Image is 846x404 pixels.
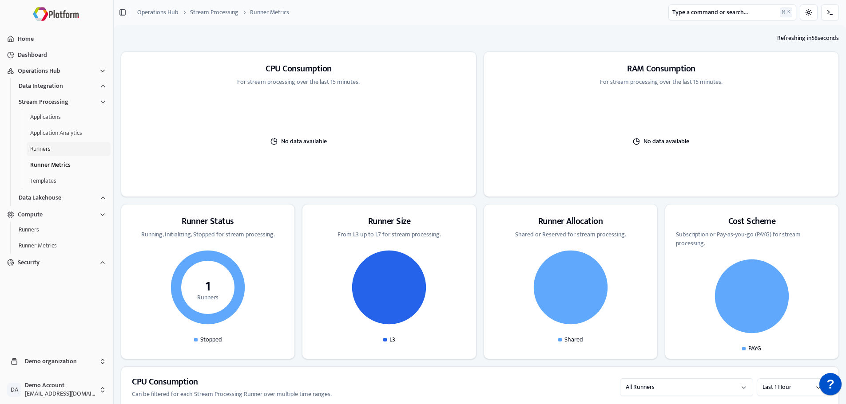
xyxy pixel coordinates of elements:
[18,67,60,75] span: Operations Hub
[600,78,723,86] p: For stream processing over the last 15 minutes.
[7,383,21,397] span: D A
[18,258,40,267] span: Security
[4,48,110,62] button: Dashboard
[672,8,748,17] span: Type a command or search...
[15,79,110,93] button: Data Integration
[554,335,587,344] div: Shared
[4,351,110,372] button: Demo organization
[4,32,110,46] button: Home
[676,230,828,248] p: Subscription or Pay-as-you-go (PAYG) for stream processing.
[25,381,95,389] span: Demo Account
[27,158,111,172] button: Runner Metrics
[15,191,110,205] button: Data Lakehouse
[266,63,332,75] h3: CPU Consumption
[237,78,360,86] p: For stream processing over the last 15 minutes.
[4,64,110,78] button: Operations Hub
[191,335,225,344] div: Stopped
[25,357,95,365] span: Demo organization
[27,110,111,124] button: Applications
[373,335,406,344] div: L3
[205,275,211,298] tspan: 1
[132,390,616,399] p: Can be filtered for each Stream Processing Runner over multiple time ranges.
[368,215,411,227] h3: Runner Size
[19,82,63,90] span: Data Integration
[4,208,110,222] button: Compute
[757,378,828,396] button: Select a value
[728,215,776,227] h3: Cost Scheme
[197,292,218,302] tspan: Runners
[27,174,111,188] button: Templates
[777,32,839,44] span: Refreshing in 58 seconds
[141,230,275,239] p: Running, Initializing, Stopped for stream processing.
[19,98,68,106] span: Stream Processing
[137,8,289,17] nav: breadcrumb
[27,142,111,156] button: Runners
[250,8,289,17] a: Runner Metrics
[15,95,110,109] button: Stream Processing
[15,223,110,237] button: Runners
[338,230,441,239] p: From L3 up to L7 for stream processing.
[668,4,796,20] button: Type a command or search...⌘K
[27,126,111,140] button: Application Analytics
[515,230,626,239] p: Shared or Reserved for stream processing.
[137,8,179,17] a: Operations Hub
[627,63,695,75] h3: RAM Consumption
[633,137,689,146] span: No data available
[15,239,110,253] button: Runner Metrics
[190,8,238,17] a: Stream Processing
[735,344,768,353] div: PAYG
[815,369,846,404] iframe: JSD widget
[182,215,234,227] h3: Runner Status
[4,379,110,400] button: DADemo Account[EMAIL_ADDRESS][DOMAIN_NAME]
[132,376,616,388] h3: CPU Consumption
[18,210,43,219] span: Compute
[19,193,61,202] span: Data Lakehouse
[25,389,95,398] span: [EMAIL_ADDRESS][DOMAIN_NAME]
[270,137,327,146] span: No data available
[538,215,603,227] h3: Runner Allocation
[4,255,110,270] button: Security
